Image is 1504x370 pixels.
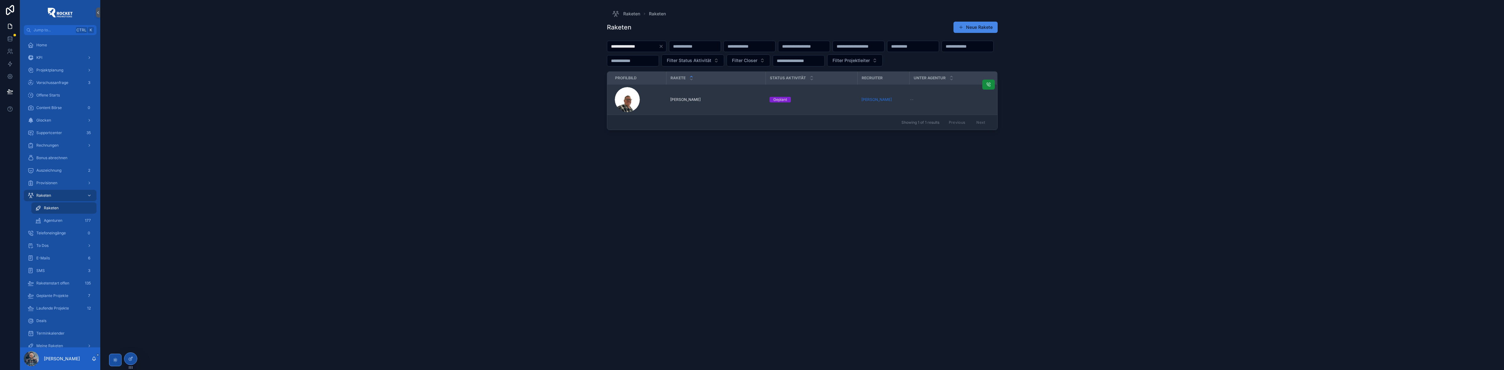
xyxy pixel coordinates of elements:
[36,155,67,160] span: Bonus abrechnen
[24,290,97,301] a: Geplante Projekte7
[85,292,93,300] div: 7
[36,268,45,273] span: SMS
[24,39,97,51] a: Home
[667,57,711,64] span: Filter Status Aktivität
[20,35,100,347] div: scrollable content
[649,11,666,17] a: Raketen
[36,318,46,323] span: Deals
[24,152,97,164] a: Bonus abrechnen
[727,55,770,66] button: Select Button
[24,102,97,113] a: Content Börse0
[36,306,69,311] span: Laufende Projekte
[24,328,97,339] a: Terminkalender
[24,77,97,88] a: Vorschussanfrage3
[36,180,57,185] span: Provisionen
[861,97,892,102] a: [PERSON_NAME]
[24,165,97,176] a: Auszeichnung2
[34,28,73,33] span: Jump to...
[85,229,93,237] div: 0
[36,168,61,173] span: Auszeichnung
[36,105,62,110] span: Content Börse
[770,97,854,102] a: Geplant
[24,115,97,126] a: Glocken
[670,97,701,102] span: [PERSON_NAME]
[85,104,93,112] div: 0
[910,97,989,102] a: --
[44,206,59,211] span: Raketen
[732,57,757,64] span: Filter Closer
[44,356,80,362] p: [PERSON_NAME]
[36,231,66,236] span: Telefoneingänge
[85,254,93,262] div: 6
[24,303,97,314] a: Laufende Projekte12
[953,22,998,33] button: Neue Rakete
[85,305,93,312] div: 12
[36,118,51,123] span: Glocken
[623,11,640,17] span: Raketen
[661,55,724,66] button: Select Button
[36,43,47,48] span: Home
[31,215,97,226] a: Agenturen177
[861,97,906,102] a: [PERSON_NAME]
[85,167,93,174] div: 2
[83,279,93,287] div: 135
[24,65,97,76] a: Projektplanung
[615,76,637,81] span: Profilbild
[36,331,65,336] span: Terminkalender
[24,52,97,63] a: KPI
[910,97,914,102] span: --
[36,256,50,261] span: E-Mails
[833,57,870,64] span: Filter Projektleiter
[85,129,93,137] div: 35
[76,27,87,33] span: Ctrl
[827,55,883,66] button: Select Button
[862,76,883,81] span: Recruiter
[36,343,63,348] span: Meine Raketen
[24,140,97,151] a: Rechnungen
[24,315,97,326] a: Deals
[901,120,939,125] span: Showing 1 of 1 results
[36,55,42,60] span: KPI
[914,76,946,81] span: Unter Agentur
[48,8,73,18] img: App logo
[36,93,60,98] span: Offene Starts
[24,227,97,239] a: Telefoneingänge0
[44,218,62,223] span: Agenturen
[88,28,93,33] span: K
[31,202,97,214] a: Raketen
[659,44,666,49] button: Clear
[83,217,93,224] div: 177
[773,97,787,102] div: Geplant
[612,10,640,18] a: Raketen
[36,80,68,85] span: Vorschussanfrage
[24,340,97,352] a: Meine Raketen
[36,143,59,148] span: Rechnungen
[671,76,686,81] span: Rakete
[36,243,49,248] span: To Dos
[24,278,97,289] a: Raketenstart offen135
[85,267,93,274] div: 3
[24,177,97,189] a: Provisionen
[24,90,97,101] a: Offene Starts
[24,253,97,264] a: E-Mails6
[24,190,97,201] a: Raketen
[24,127,97,138] a: Supportcenter35
[24,265,97,276] a: SMS3
[36,130,62,135] span: Supportcenter
[24,240,97,251] a: To Dos
[770,76,806,81] span: Status Aktivität
[36,293,68,298] span: Geplante Projekte
[85,79,93,86] div: 3
[36,193,51,198] span: Raketen
[607,23,631,32] h1: Raketen
[36,281,69,286] span: Raketenstart offen
[24,25,97,35] button: Jump to...CtrlK
[670,97,762,102] a: [PERSON_NAME]
[36,68,63,73] span: Projektplanung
